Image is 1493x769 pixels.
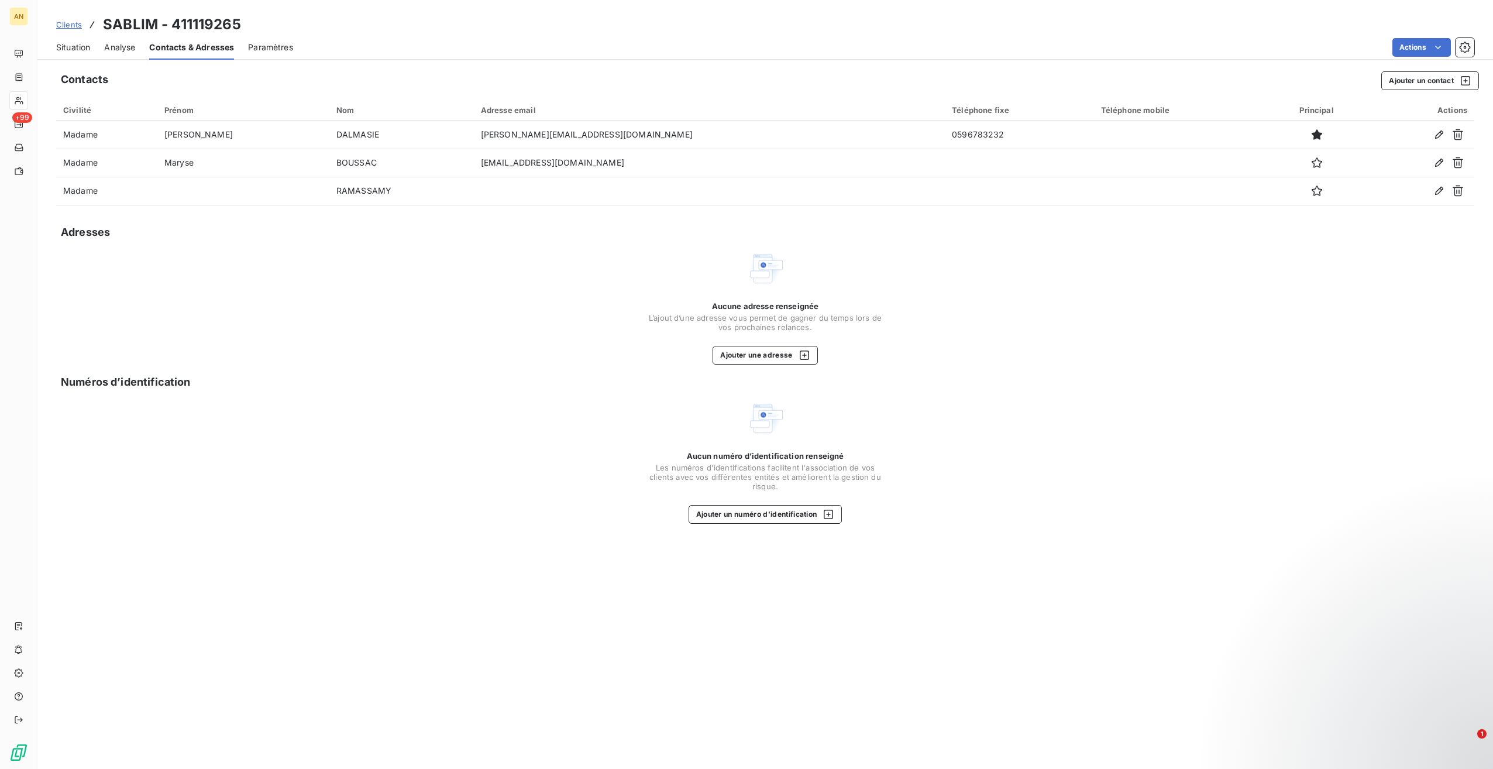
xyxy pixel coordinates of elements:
[713,346,817,365] button: Ajouter une adresse
[56,121,157,149] td: Madame
[746,400,784,437] img: Empty state
[103,14,241,35] h3: SABLIM - 411119265
[329,121,474,149] td: DALMASIE
[1274,105,1360,115] div: Principal
[56,20,82,29] span: Clients
[149,42,234,53] span: Contacts & Adresses
[746,250,784,287] img: Empty state
[689,505,842,524] button: Ajouter un numéro d’identification
[56,149,157,177] td: Madame
[1259,655,1493,737] iframe: Intercom notifications message
[1374,105,1467,115] div: Actions
[56,177,157,205] td: Madame
[9,743,28,762] img: Logo LeanPay
[474,149,945,177] td: [EMAIL_ADDRESS][DOMAIN_NAME]
[104,42,135,53] span: Analyse
[63,105,150,115] div: Civilité
[61,374,191,390] h5: Numéros d’identification
[1453,729,1481,757] iframe: Intercom live chat
[1381,71,1479,90] button: Ajouter un contact
[61,224,110,241] h5: Adresses
[1101,105,1260,115] div: Téléphone mobile
[687,451,844,461] span: Aucun numéro d’identification renseigné
[56,19,82,30] a: Clients
[648,463,882,491] span: Les numéros d'identifications facilitent l'association de vos clients avec vos différentes entité...
[61,71,108,88] h5: Contacts
[157,149,329,177] td: Maryse
[164,105,322,115] div: Prénom
[248,42,293,53] span: Paramètres
[329,177,474,205] td: RAMASSAMY
[336,105,467,115] div: Nom
[474,121,945,149] td: [PERSON_NAME][EMAIL_ADDRESS][DOMAIN_NAME]
[1477,729,1487,739] span: 1
[56,42,90,53] span: Situation
[329,149,474,177] td: BOUSSAC
[712,301,819,311] span: Aucune adresse renseignée
[648,313,882,332] span: L’ajout d’une adresse vous permet de gagner du temps lors de vos prochaines relances.
[952,105,1087,115] div: Téléphone fixe
[1392,38,1451,57] button: Actions
[945,121,1094,149] td: 0596783232
[9,7,28,26] div: AN
[157,121,329,149] td: [PERSON_NAME]
[12,112,32,123] span: +99
[481,105,938,115] div: Adresse email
